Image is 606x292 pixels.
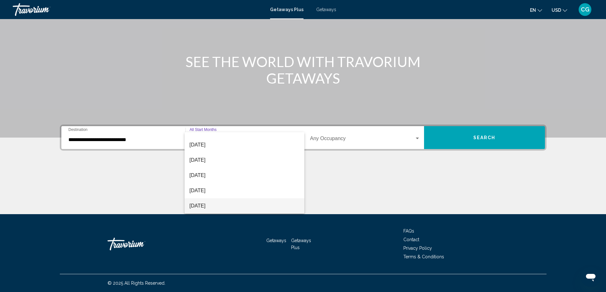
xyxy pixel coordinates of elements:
[190,153,299,168] span: [DATE]
[190,137,299,153] span: [DATE]
[190,168,299,183] span: [DATE]
[190,198,299,214] span: [DATE]
[190,183,299,198] span: [DATE]
[581,267,601,287] iframe: Button to launch messaging window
